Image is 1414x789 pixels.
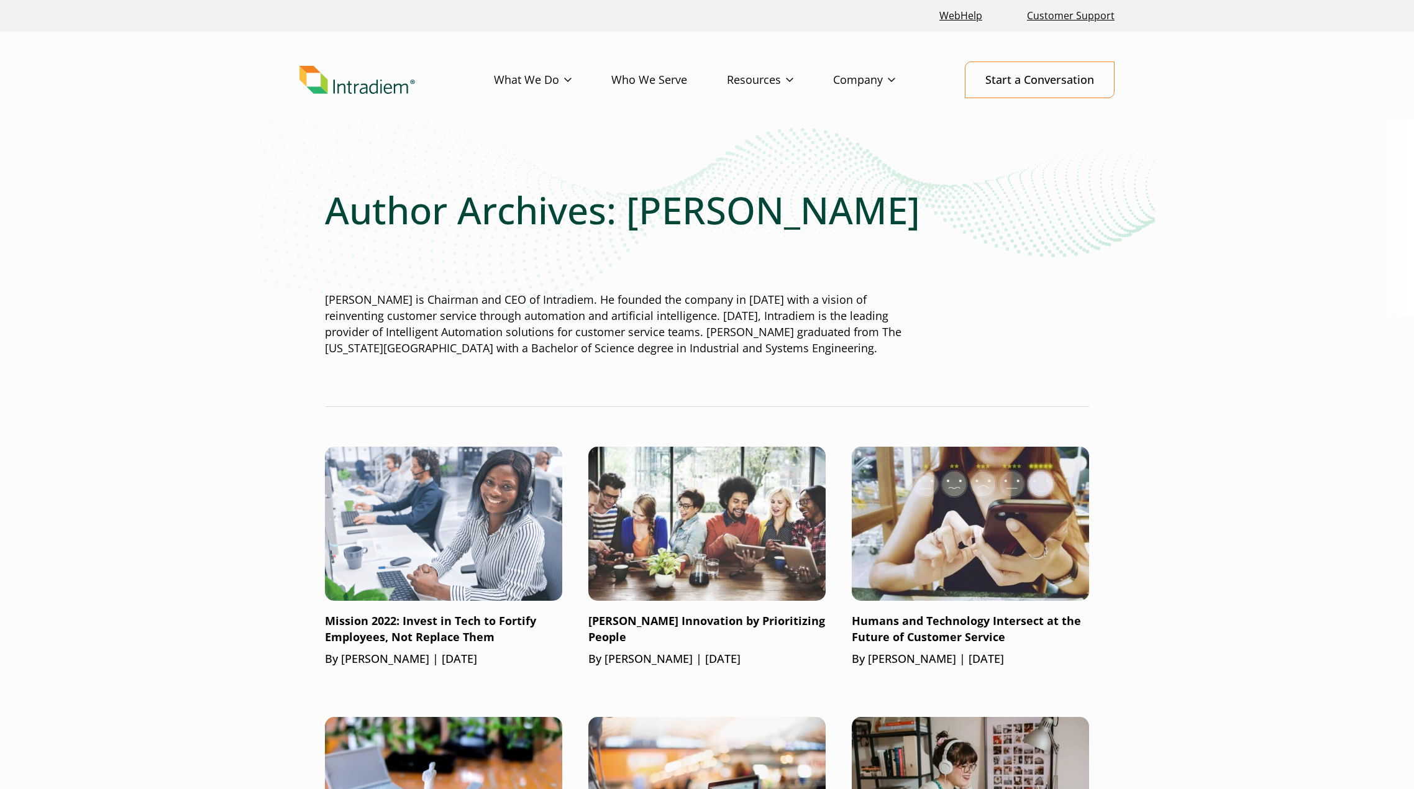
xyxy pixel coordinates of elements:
h1: Author Archives: [PERSON_NAME] [325,188,1089,232]
a: Link to homepage of Intradiem [299,66,494,94]
a: Who We Serve [611,62,727,98]
a: Mission 2022: Invest in Tech to Fortify Employees, Not Replace ThemBy [PERSON_NAME] | [DATE] [325,447,562,667]
p: Mission 2022: Invest in Tech to Fortify Employees, Not Replace Them [325,613,562,645]
p: [PERSON_NAME] is Chairman and CEO of Intradiem. He founded the company in [DATE] with a vision of... [325,292,921,357]
a: Humans and Technology Intersect at the Future of Customer ServiceBy [PERSON_NAME] | [DATE] [852,447,1089,667]
img: Intradiem [299,66,415,94]
a: What We Do [494,62,611,98]
p: [PERSON_NAME] Innovation by Prioritizing People [588,613,826,645]
a: Start a Conversation [965,62,1115,98]
p: Humans and Technology Intersect at the Future of Customer Service [852,613,1089,645]
a: Link opens in a new window [934,2,987,29]
p: By [PERSON_NAME] | [DATE] [588,651,826,667]
a: Company [833,62,935,98]
a: Customer Support [1022,2,1120,29]
a: Resources [727,62,833,98]
a: [PERSON_NAME] Innovation by Prioritizing PeopleBy [PERSON_NAME] | [DATE] [588,447,826,667]
p: By [PERSON_NAME] | [DATE] [852,651,1089,667]
p: By [PERSON_NAME] | [DATE] [325,651,562,667]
